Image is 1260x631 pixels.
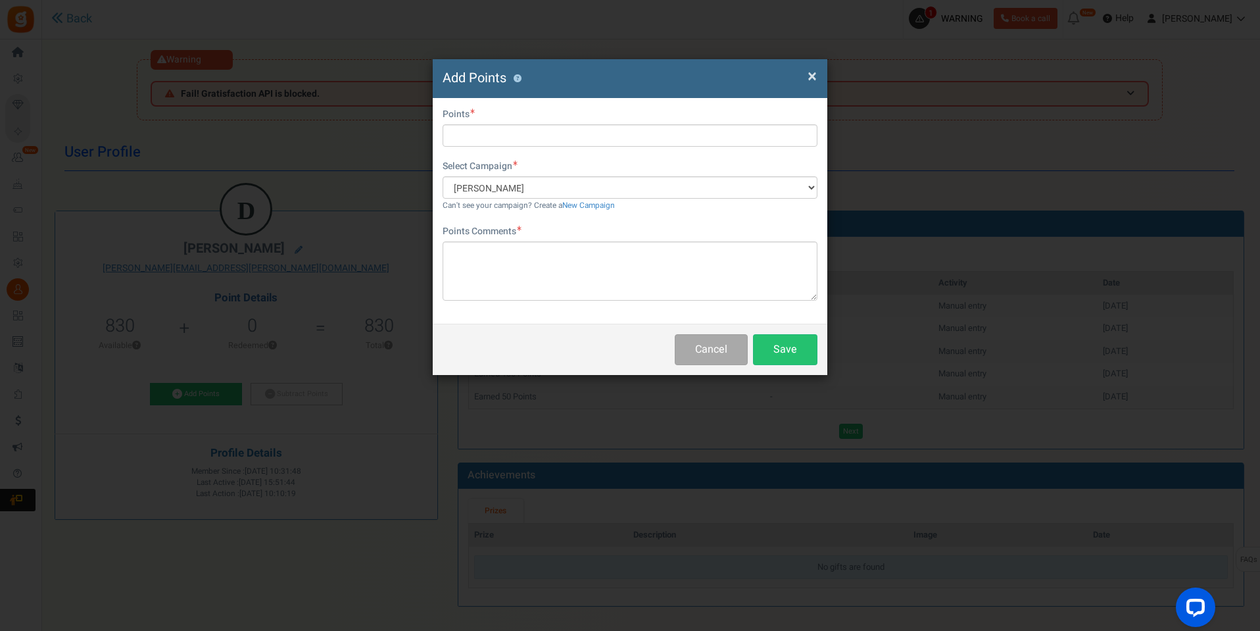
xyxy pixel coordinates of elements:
button: ? [513,74,521,83]
small: Can't see your campaign? Create a [443,200,615,211]
button: Cancel [675,334,748,365]
button: Save [753,334,817,365]
a: New Campaign [562,200,615,211]
label: Points [443,108,475,121]
span: × [808,64,817,89]
label: Select Campaign [443,160,518,173]
span: Add Points [443,68,506,88]
label: Points Comments [443,225,521,238]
